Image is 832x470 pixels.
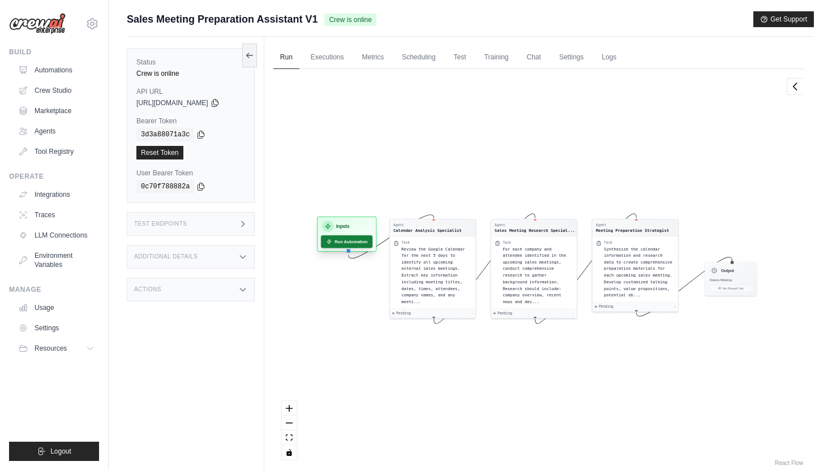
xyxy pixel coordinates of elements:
[447,46,473,70] a: Test
[396,311,411,316] span: Pending
[136,58,245,67] label: Status
[478,46,516,70] a: Training
[282,401,297,416] button: zoom in
[14,102,99,120] a: Marketplace
[282,445,297,460] button: toggle interactivity
[35,344,67,353] span: Resources
[604,247,672,297] span: Synthesize the calendar information and research data to create comprehensive preparation materia...
[136,87,245,96] label: API URL
[401,247,465,304] span: Review the Google Calendar for the next 5 days to identify all upcoming external sales meetings. ...
[9,48,99,57] div: Build
[282,416,297,430] button: zoom out
[14,81,99,100] a: Crew Studio
[498,311,512,316] span: Pending
[136,128,194,141] code: 3d3a88071a3c
[434,214,535,324] g: Edge from b416b41fe5e4947b1a872906f40ccc1c to 24f88607b808ad896ea1a823fb52f65f
[604,245,675,298] div: Synthesize the calendar information and research data to create comprehensive preparation materia...
[503,240,511,245] div: Task
[495,223,575,227] div: Agent
[134,286,161,293] h3: Actions
[709,278,731,282] span: Status: Waiting
[14,339,99,357] button: Resources
[503,245,573,305] div: For each company and attendee identified in the upcoming sales meetings, conduct comprehensive re...
[535,214,636,324] g: Edge from 24f88607b808ad896ea1a823fb52f65f to 52a52ee59dcdd969d799e2c20f496b21
[14,186,99,204] a: Integrations
[395,46,442,70] a: Scheduling
[273,46,299,70] a: Run
[471,311,473,316] div: -
[321,235,372,248] button: Run Automation
[355,46,391,70] a: Metrics
[136,180,194,193] code: 0c70f788882a
[134,253,198,260] h3: Additional Details
[552,46,590,70] a: Settings
[14,319,99,337] a: Settings
[596,223,669,227] div: Agent
[674,304,676,309] div: -
[136,169,245,178] label: User Bearer Token
[317,219,376,254] div: InputsRun Automation
[503,247,566,304] span: For each company and attendee identified in the upcoming sales meetings, conduct comprehensive re...
[127,11,318,27] span: Sales Meeting Preparation Assistant V1
[349,215,434,258] g: Edge from inputsNode to b416b41fe5e4947b1a872906f40ccc1c
[136,98,208,107] span: [URL][DOMAIN_NAME]
[599,304,614,309] span: Pending
[50,447,71,456] span: Logout
[401,240,410,245] div: Task
[9,285,99,294] div: Manage
[282,430,297,445] button: fit view
[282,401,297,460] div: React Flow controls
[495,227,575,233] div: Sales Meeting Research Specialist
[14,61,99,79] a: Automations
[14,247,99,274] a: Environment Variables
[136,69,245,78] div: Crew is online
[14,299,99,317] a: Usage
[389,219,476,318] div: AgentCalendar Analysis SpecialistTaskReview the Google Calendar for the next 5 days to identify a...
[491,219,577,318] div: AgentSales Meeting Research Special...TaskFor each company and attendee identified in the upcomin...
[753,11,814,27] button: Get Support
[636,257,732,316] g: Edge from 52a52ee59dcdd969d799e2c20f496b21 to outputNode
[14,206,99,224] a: Traces
[393,227,462,233] div: Calendar Analysis Specialist
[709,284,752,292] button: No Result Yet
[9,13,66,35] img: Logo
[136,146,183,159] a: Reset Token
[595,46,623,70] a: Logs
[134,221,187,227] h3: Test Endpoints
[520,46,548,70] a: Chat
[304,46,351,70] a: Executions
[136,117,245,126] label: Bearer Token
[336,223,350,230] h3: Inputs
[324,14,376,26] span: Crew is online
[705,262,757,295] div: OutputStatus:WaitingNo Result Yet
[596,227,669,233] div: Meeting Preparation Strategist
[572,311,574,316] div: -
[14,226,99,244] a: LLM Connections
[591,219,678,312] div: AgentMeeting Preparation StrategistTaskSynthesize the calendar information and research data to c...
[9,172,99,181] div: Operate
[721,268,734,273] h3: Output
[14,143,99,161] a: Tool Registry
[604,240,612,245] div: Task
[775,460,803,466] a: React Flow attribution
[9,442,99,461] button: Logout
[14,122,99,140] a: Agents
[401,245,472,305] div: Review the Google Calendar for the next 5 days to identify all upcoming external sales meetings. ...
[393,223,462,227] div: Agent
